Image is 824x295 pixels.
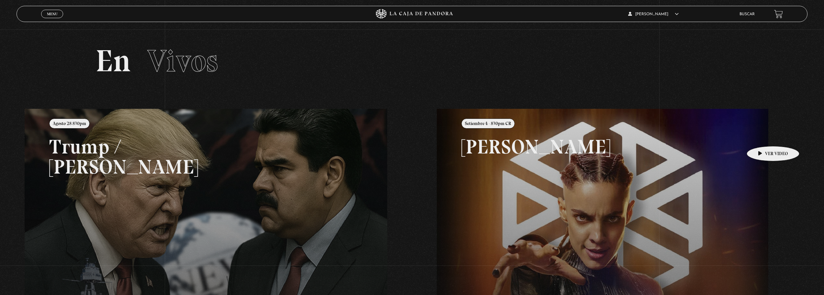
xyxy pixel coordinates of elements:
[628,12,679,16] span: [PERSON_NAME]
[47,12,58,16] span: Menu
[45,17,60,22] span: Cerrar
[96,46,728,76] h2: En
[774,10,783,18] a: View your shopping cart
[739,12,755,16] a: Buscar
[147,42,218,79] span: Vivos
